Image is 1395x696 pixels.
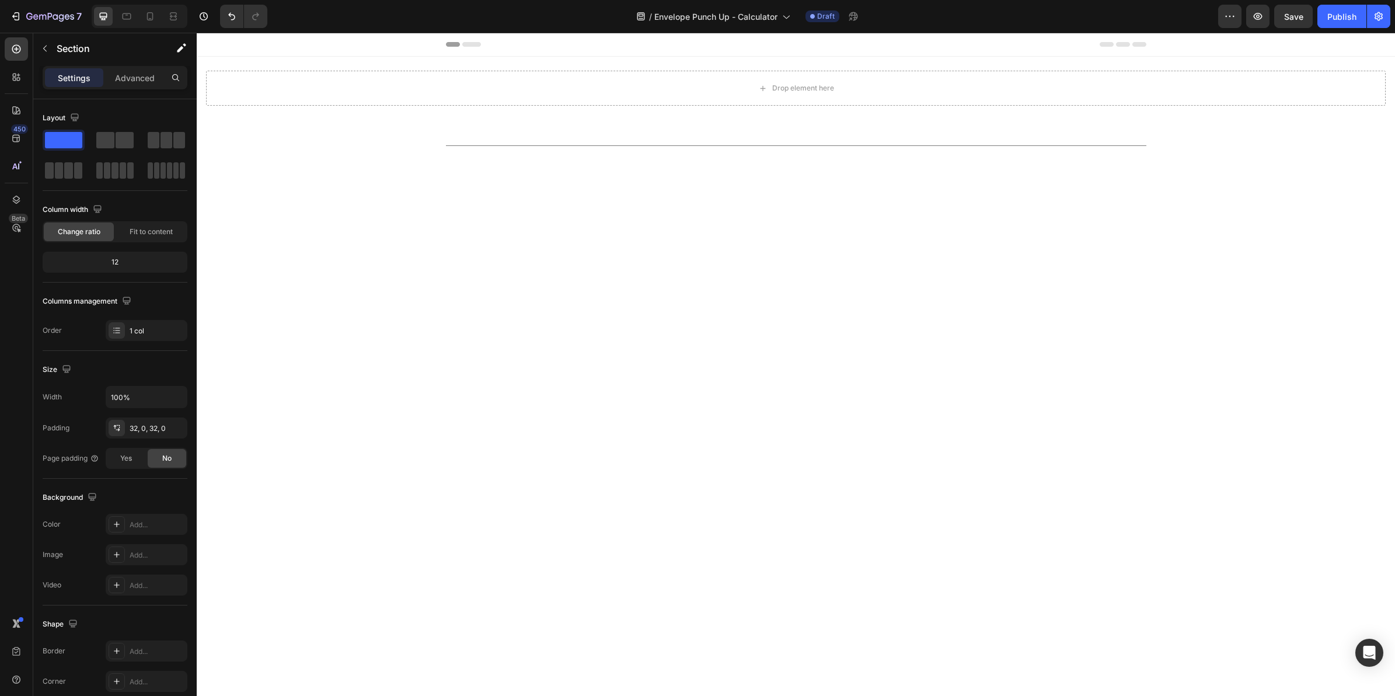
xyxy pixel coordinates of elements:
[58,72,90,84] p: Settings
[43,580,61,590] div: Video
[43,392,62,402] div: Width
[43,294,134,309] div: Columns management
[9,214,28,223] div: Beta
[115,72,155,84] p: Advanced
[43,325,62,336] div: Order
[130,423,184,434] div: 32, 0, 32, 0
[1327,11,1356,23] div: Publish
[58,227,100,237] span: Change ratio
[43,646,65,656] div: Border
[1355,639,1383,667] div: Open Intercom Messenger
[43,519,61,530] div: Color
[130,326,184,336] div: 1 col
[120,453,132,464] span: Yes
[57,41,152,55] p: Section
[1317,5,1366,28] button: Publish
[130,227,173,237] span: Fit to content
[43,110,82,126] div: Layout
[43,617,80,632] div: Shape
[43,549,63,560] div: Image
[43,202,104,218] div: Column width
[45,254,185,270] div: 12
[1274,5,1313,28] button: Save
[43,453,99,464] div: Page padding
[5,5,87,28] button: 7
[106,387,187,408] input: Auto
[130,580,184,591] div: Add...
[76,9,82,23] p: 7
[130,520,184,530] div: Add...
[1284,12,1303,22] span: Save
[43,423,69,433] div: Padding
[43,362,74,378] div: Size
[11,124,28,134] div: 450
[220,5,267,28] div: Undo/Redo
[130,550,184,561] div: Add...
[130,646,184,657] div: Add...
[576,51,637,60] div: Drop element here
[43,490,99,506] div: Background
[197,33,1395,696] iframe: Design area
[817,11,835,22] span: Draft
[43,676,66,687] div: Corner
[162,453,172,464] span: No
[649,11,652,23] span: /
[654,11,777,23] span: Envelope Punch Up - Calculator
[130,677,184,687] div: Add...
